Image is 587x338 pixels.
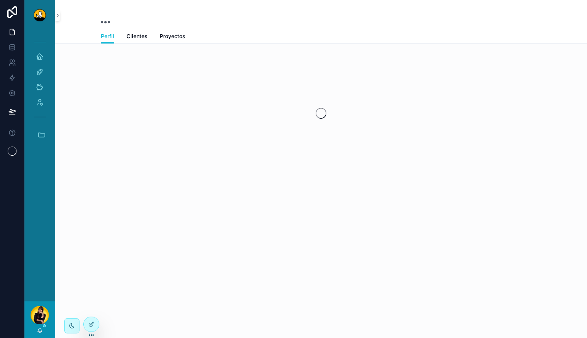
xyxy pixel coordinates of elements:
span: Perfil [101,32,114,40]
img: App logo [34,9,46,21]
span: Clientes [126,32,148,40]
a: Perfil [101,29,114,44]
a: Clientes [126,29,148,45]
a: Proyectos [160,29,185,45]
div: scrollable content [24,31,55,156]
span: Proyectos [160,32,185,40]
